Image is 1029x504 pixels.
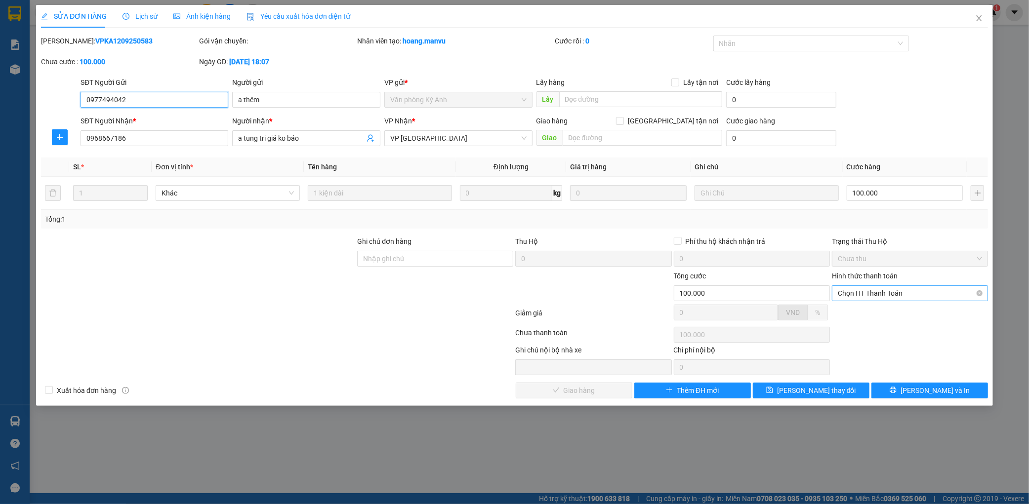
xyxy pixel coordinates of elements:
div: Ghi chú nội bộ nhà xe [515,345,671,359]
div: Người gửi [232,77,380,88]
button: Close [965,5,993,33]
div: Người nhận [232,116,380,126]
b: [DATE] 18:07 [229,58,269,66]
span: SL [73,163,81,171]
button: plus [971,185,984,201]
div: VP gửi [384,77,533,88]
span: close-circle [977,290,983,296]
span: Xuất hóa đơn hàng [53,385,120,396]
span: printer [890,387,897,394]
b: VPKA1209250583 [95,37,153,45]
button: delete [45,185,61,201]
input: Cước lấy hàng [726,92,836,108]
span: VP Mỹ Đình [390,131,527,146]
span: [PERSON_NAME] thay đổi [777,385,856,396]
input: Dọc đường [559,91,722,107]
span: plus [666,387,673,394]
div: Trạng thái Thu Hộ [832,236,988,247]
img: icon [247,13,254,21]
span: Đơn vị tính [156,163,193,171]
span: info-circle [122,387,129,394]
th: Ghi chú [691,157,843,177]
div: SĐT Người Nhận [81,116,229,126]
span: Thêm ĐH mới [677,385,719,396]
button: plusThêm ĐH mới [634,383,751,398]
span: [GEOGRAPHIC_DATA] tận nơi [624,116,722,126]
input: 0 [570,185,687,201]
span: Cước hàng [847,163,881,171]
button: checkGiao hàng [516,383,632,398]
div: Giảm giá [515,308,673,325]
span: Giá trị hàng [570,163,607,171]
span: clock-circle [123,13,129,20]
b: hoang.manvu [403,37,446,45]
span: Tên hàng [308,163,337,171]
span: Giao [536,130,563,146]
button: plus [52,129,68,145]
span: close [975,14,983,22]
span: SỬA ĐƠN HÀNG [41,12,107,20]
span: Giao hàng [536,117,568,125]
span: Lấy [536,91,559,107]
span: VP Nhận [384,117,412,125]
button: save[PERSON_NAME] thay đổi [753,383,869,398]
label: Cước giao hàng [726,117,775,125]
span: % [815,309,820,316]
span: Chưa thu [838,251,982,266]
span: Yêu cầu xuất hóa đơn điện tử [247,12,351,20]
span: Lấy hàng [536,78,565,86]
div: Ngày GD: [199,56,355,67]
span: Định lượng [494,163,529,171]
div: Cước rồi : [555,36,711,46]
span: kg [552,185,562,201]
label: Cước lấy hàng [726,78,771,86]
b: 100.000 [80,58,105,66]
div: SĐT Người Gửi [81,77,229,88]
input: Ghi chú đơn hàng [357,251,513,267]
b: 0 [586,37,590,45]
div: Tổng: 1 [45,214,397,225]
span: Ảnh kiện hàng [173,12,231,20]
button: printer[PERSON_NAME] và In [871,383,988,398]
label: Ghi chú đơn hàng [357,237,412,245]
span: user-add [367,134,374,142]
span: save [766,387,773,394]
span: [PERSON_NAME] và In [901,385,970,396]
span: Chọn HT Thanh Toán [838,286,982,301]
span: picture [173,13,180,20]
span: edit [41,13,48,20]
div: Nhân viên tạo: [357,36,553,46]
span: Thu Hộ [515,237,538,245]
span: Lấy tận nơi [679,77,722,88]
input: Ghi Chú [695,185,839,201]
label: Hình thức thanh toán [832,272,898,280]
input: Cước giao hàng [726,130,836,146]
span: Văn phòng Kỳ Anh [390,92,527,107]
div: Chưa thanh toán [515,327,673,345]
div: Chi phí nội bộ [674,345,830,359]
span: VND [786,309,800,316]
div: [PERSON_NAME]: [41,36,197,46]
input: VD: Bàn, Ghế [308,185,452,201]
div: Gói vận chuyển: [199,36,355,46]
span: Lịch sử [123,12,158,20]
span: Khác [162,186,294,200]
span: Tổng cước [674,272,706,280]
span: plus [52,133,67,141]
input: Dọc đường [563,130,722,146]
div: Chưa cước : [41,56,197,67]
span: Phí thu hộ khách nhận trả [682,236,770,247]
